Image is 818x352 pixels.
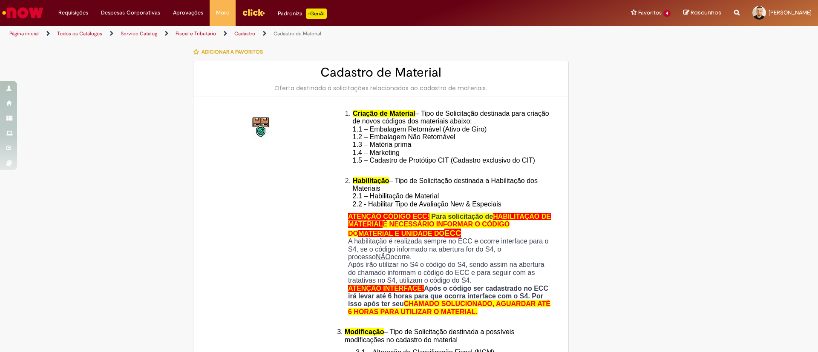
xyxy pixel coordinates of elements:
[376,253,391,260] u: NÃO
[202,66,560,80] h2: Cadastro de Material
[176,30,216,37] a: Fiscal e Tributário
[274,30,321,37] a: Cadastro de Material
[242,6,265,19] img: click_logo_yellow_360x200.png
[193,43,268,61] button: Adicionar a Favoritos
[216,9,229,17] span: More
[57,30,102,37] a: Todos os Catálogos
[6,26,539,42] ul: Trilhas de página
[444,229,461,238] span: ECC
[348,238,553,261] p: A habilitação é realizada sempre no ECC e ocorre interface para o S4, se o código informado na ab...
[769,9,812,16] span: [PERSON_NAME]
[431,213,493,220] span: Para solicitação de
[353,110,549,172] span: – Tipo de Solicitação destinada para criação de novos códigos dos materiais abaixo: 1.1 – Embalag...
[101,9,160,17] span: Despesas Corporativas
[348,261,553,284] p: Após irão utilizar no S4 o código do S4, sendo assim na abertura do chamado informam o código do ...
[348,220,510,237] span: É NECESSÁRIO INFORMAR O CÓDIGO DO
[353,177,538,208] span: – Tipo de Solicitação destinada a Habilitação dos Materiais 2.1 – Habilitação de Material 2.2 - H...
[683,9,721,17] a: Rascunhos
[348,300,550,315] span: CHAMADO SOLUCIONADO, AGUARDAR ATÉ 6 HORAS PARA UTILIZAR O MATERIAL.
[348,285,550,315] strong: Após o código ser cadastrado no ECC irá levar até 6 horas para que ocorra interface com o S4. Por...
[58,9,88,17] span: Requisições
[1,4,45,21] img: ServiceNow
[353,110,415,117] span: Criação de Material
[348,285,424,292] span: ATENÇÃO INTERFACE!
[248,114,275,141] img: Cadastro de Material
[348,213,551,228] span: HABILITAÇÃO DE MATERIAL
[345,328,553,344] li: – Tipo de Solicitação destinada a possíveis modificações no cadastro do material
[348,213,429,220] span: ATENÇÃO CÓDIGO ECC!
[234,30,255,37] a: Cadastro
[663,10,671,17] span: 4
[202,49,263,55] span: Adicionar a Favoritos
[9,30,39,37] a: Página inicial
[306,9,327,19] p: +GenAi
[691,9,721,17] span: Rascunhos
[202,84,560,92] div: Oferta destinada à solicitações relacionadas ao cadastro de materiais.
[278,9,327,19] div: Padroniza
[345,328,384,335] span: Modificação
[353,177,389,184] span: Habilitação
[173,9,203,17] span: Aprovações
[121,30,157,37] a: Service Catalog
[638,9,662,17] span: Favoritos
[358,230,444,237] span: MATERIAL E UNIDADE DO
